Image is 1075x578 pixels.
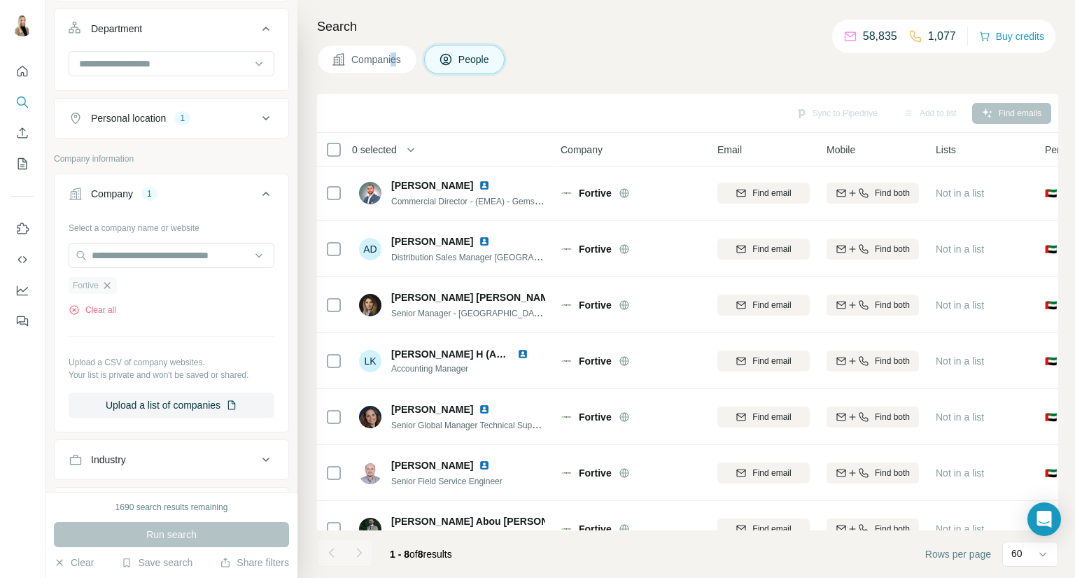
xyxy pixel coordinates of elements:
[359,294,381,316] img: Avatar
[936,188,984,199] span: Not in a list
[827,239,919,260] button: Find both
[1045,354,1057,368] span: 🇦🇪
[352,143,397,157] span: 0 selected
[409,549,418,560] span: of
[827,295,919,316] button: Find both
[317,17,1058,36] h4: Search
[351,52,402,66] span: Companies
[863,28,897,45] p: 58,835
[717,407,810,428] button: Find email
[55,177,288,216] button: Company1
[121,556,192,570] button: Save search
[73,279,99,292] span: Fortive
[717,143,742,157] span: Email
[55,12,288,51] button: Department
[875,299,910,311] span: Find both
[479,236,490,247] img: LinkedIn logo
[11,151,34,176] button: My lists
[827,351,919,372] button: Find both
[69,369,274,381] p: Your list is private and won't be saved or shared.
[391,234,473,248] span: [PERSON_NAME]
[115,501,228,514] div: 1690 search results remaining
[875,355,910,367] span: Find both
[391,477,503,486] span: Senior Field Service Engineer
[936,355,984,367] span: Not in a list
[928,28,956,45] p: 1,077
[359,350,381,372] div: LK
[458,52,491,66] span: People
[936,143,956,157] span: Lists
[391,290,558,304] span: [PERSON_NAME] [PERSON_NAME]
[579,466,612,480] span: Fortive
[579,186,612,200] span: Fortive
[220,556,289,570] button: Share filters
[752,523,791,535] span: Find email
[55,491,288,524] button: HQ location
[1027,502,1061,536] div: Open Intercom Messenger
[479,460,490,471] img: LinkedIn logo
[359,238,381,260] div: AD
[561,143,603,157] span: Company
[827,407,919,428] button: Find both
[875,187,910,199] span: Find both
[69,216,274,234] div: Select a company name or website
[752,355,791,367] span: Find email
[517,348,528,360] img: LinkedIn logo
[391,195,557,206] span: Commercial Director - (EMEA) - Gems-Setra
[827,463,919,484] button: Find both
[936,523,984,535] span: Not in a list
[579,298,612,312] span: Fortive
[54,153,289,165] p: Company information
[752,299,791,311] span: Find email
[391,458,473,472] span: [PERSON_NAME]
[579,522,612,536] span: Fortive
[561,355,572,367] img: Logo of Fortive
[717,519,810,540] button: Find email
[1045,298,1057,312] span: 🇦🇪
[1045,466,1057,480] span: 🇦🇪
[561,411,572,423] img: Logo of Fortive
[875,411,910,423] span: Find both
[141,188,157,200] div: 1
[479,180,490,191] img: LinkedIn logo
[717,351,810,372] button: Find email
[936,467,984,479] span: Not in a list
[418,549,423,560] span: 8
[91,453,126,467] div: Industry
[391,348,645,360] span: [PERSON_NAME] H (ACA,CPA-[GEOGRAPHIC_DATA])
[391,402,473,416] span: [PERSON_NAME]
[752,411,791,423] span: Find email
[875,243,910,255] span: Find both
[875,523,910,535] span: Find both
[875,467,910,479] span: Find both
[174,112,190,125] div: 1
[11,309,34,334] button: Feedback
[1045,242,1057,256] span: 🇦🇪
[11,278,34,303] button: Dashboard
[579,354,612,368] span: Fortive
[717,183,810,204] button: Find email
[91,22,142,36] div: Department
[69,356,274,369] p: Upload a CSV of company websites.
[391,251,698,262] span: Distribution Sales Manager [GEOGRAPHIC_DATA] ,[GEOGRAPHIC_DATA] & CIS
[69,304,116,316] button: Clear all
[55,443,288,477] button: Industry
[717,239,810,260] button: Find email
[827,519,919,540] button: Find both
[55,101,288,135] button: Personal location1
[561,523,572,535] img: Logo of Fortive
[925,547,991,561] span: Rows per page
[936,299,984,311] span: Not in a list
[91,187,133,201] div: Company
[936,244,984,255] span: Not in a list
[391,307,546,318] span: Senior Manager - [GEOGRAPHIC_DATA]
[717,295,810,316] button: Find email
[11,247,34,272] button: Use Surfe API
[359,462,381,484] img: Avatar
[69,393,274,418] button: Upload a list of companies
[561,188,572,199] img: Logo of Fortive
[391,514,586,528] span: [PERSON_NAME] Abou [PERSON_NAME]
[391,362,545,375] span: Accounting Manager
[11,216,34,241] button: Use Surfe on LinkedIn
[561,467,572,479] img: Logo of Fortive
